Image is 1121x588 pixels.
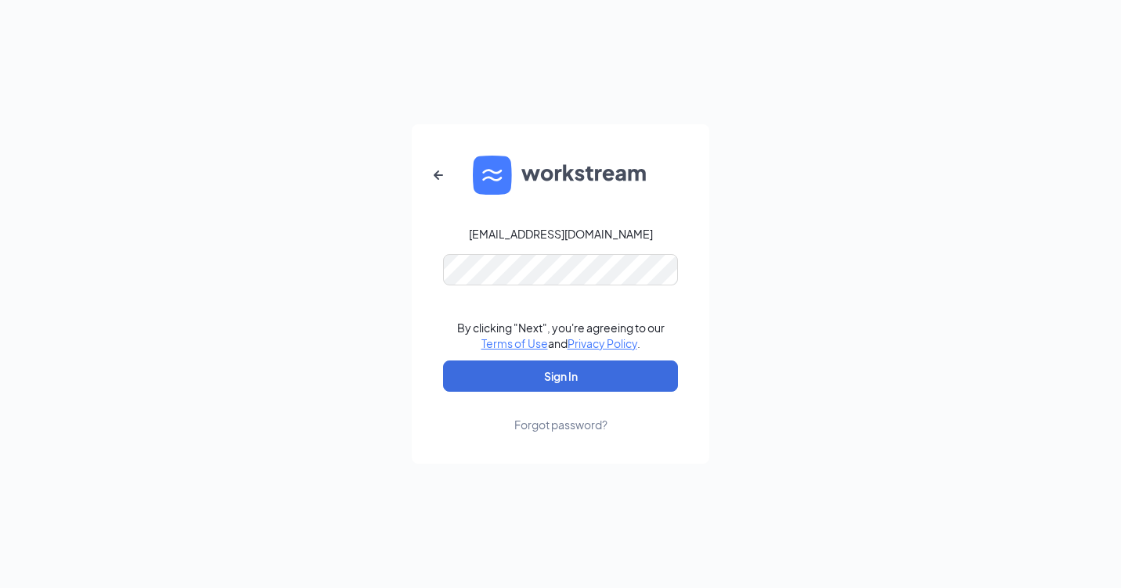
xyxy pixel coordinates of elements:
[514,392,607,432] a: Forgot password?
[429,166,448,185] svg: ArrowLeftNew
[481,336,548,350] a: Terms of Use
[568,336,637,350] a: Privacy Policy
[514,417,607,432] div: Forgot password?
[457,320,665,351] div: By clicking "Next", you're agreeing to our and .
[420,156,457,194] button: ArrowLeftNew
[473,156,648,195] img: WS logo and Workstream text
[443,360,678,392] button: Sign In
[469,226,653,242] div: [EMAIL_ADDRESS][DOMAIN_NAME]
